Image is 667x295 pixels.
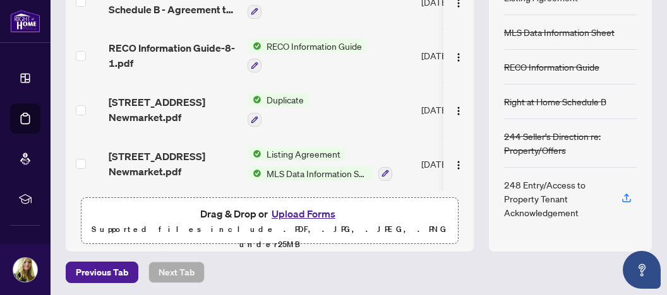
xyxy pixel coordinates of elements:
p: Supported files include .PDF, .JPG, .JPEG, .PNG under 25 MB [89,222,450,252]
span: Previous Tab [76,262,128,282]
span: [STREET_ADDRESS] Newmarket.pdf [109,95,237,125]
div: 244 Seller’s Direction re: Property/Offers [504,129,637,157]
span: Listing Agreement [261,147,346,161]
img: Profile Icon [13,258,37,282]
img: Logo [454,160,464,170]
button: Next Tab [148,262,205,283]
span: MLS Data Information Sheet [261,166,373,180]
button: Status IconDuplicate [248,93,309,127]
button: Status IconListing AgreementStatus IconMLS Data Information Sheet [248,147,392,181]
td: [DATE] [416,137,502,191]
span: [STREET_ADDRESS] Newmarket.pdf [109,149,237,179]
div: MLS Data Information Sheet [504,25,615,39]
button: Logo [448,100,469,120]
span: Drag & Drop orUpload FormsSupported files include .PDF, .JPG, .JPEG, .PNG under25MB [81,198,458,260]
span: RECO Information Guide-8-1.pdf [109,40,237,71]
img: logo [10,9,40,33]
img: Status Icon [248,39,261,53]
img: Logo [454,106,464,116]
div: 248 Entry/Access to Property Tenant Acknowledgement [504,178,606,219]
div: Right at Home Schedule B [504,95,606,108]
div: RECO Information Guide [504,60,599,74]
td: [DATE] [416,83,502,137]
span: RECO Information Guide [261,39,367,53]
button: Logo [448,154,469,174]
img: Status Icon [248,166,261,180]
button: Previous Tab [66,262,138,283]
img: Status Icon [248,93,261,107]
button: Open asap [623,251,661,289]
td: [DATE] [416,29,502,83]
button: Logo [448,45,469,66]
span: Duplicate [261,93,309,107]
button: Status IconRECO Information Guide [248,39,367,73]
button: Upload Forms [268,205,339,222]
img: Logo [454,52,464,62]
img: Status Icon [248,147,261,161]
span: Drag & Drop or [200,205,339,222]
